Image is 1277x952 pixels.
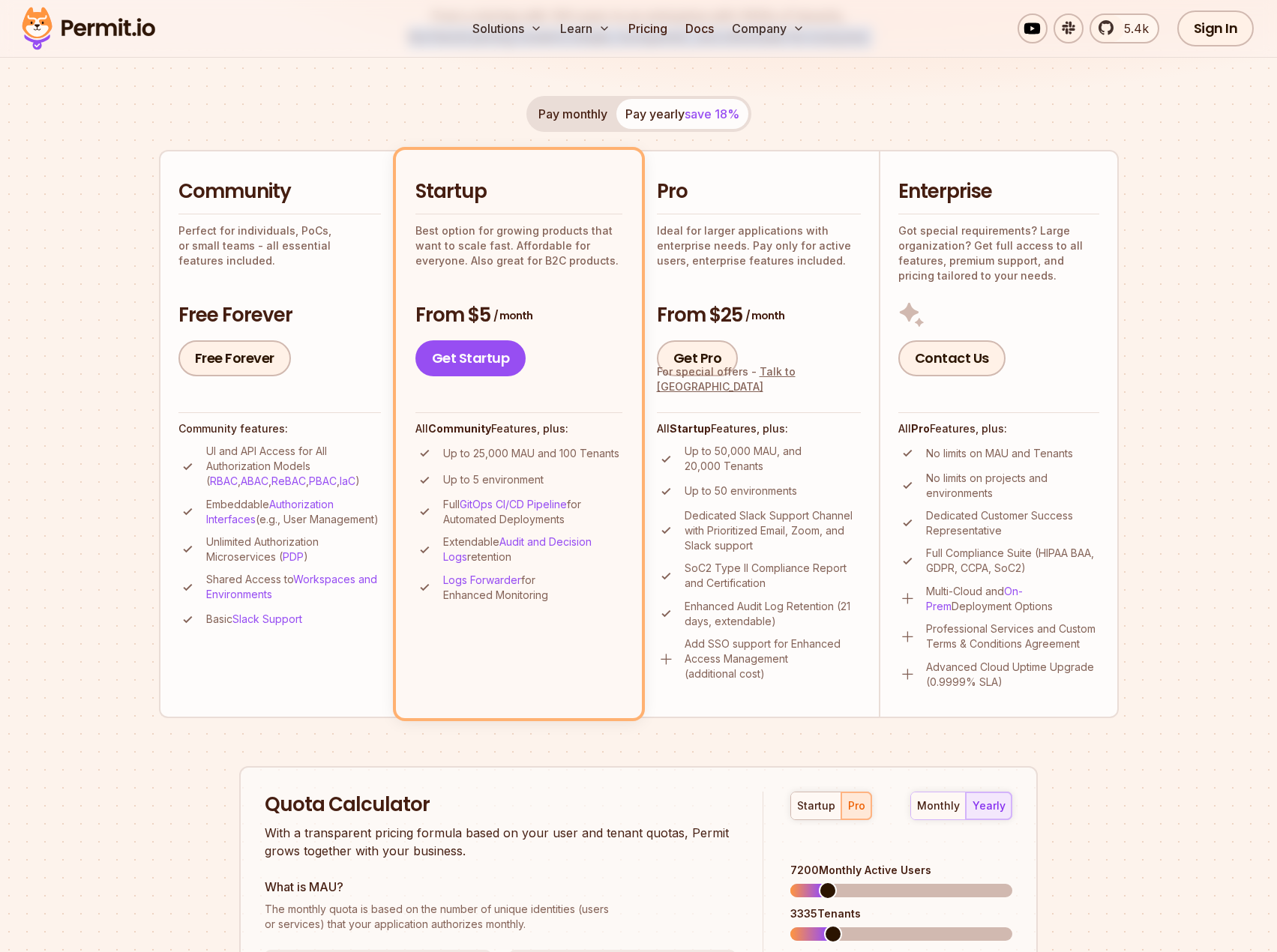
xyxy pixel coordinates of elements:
[178,421,381,436] h4: Community features:
[685,636,861,681] p: Add SSO support for Enhanced Access Management (additional cost)
[283,550,304,563] a: PDP
[415,421,622,436] h4: All Features, plus:
[898,340,1006,376] a: Contact Us
[898,178,1099,205] h2: Enterprise
[271,475,306,487] a: ReBAC
[493,308,532,323] span: / month
[685,483,797,498] p: Up to 50 environments
[15,3,162,54] img: Permit logo
[206,612,302,627] p: Basic
[265,902,736,917] span: The monthly quota is based on the number of unique identities (users
[657,223,861,268] p: Ideal for larger applications with enterprise needs. Pay only for active users, enterprise featur...
[443,472,544,487] p: Up to 5 environment
[529,99,616,129] button: Pay monthly
[898,223,1099,283] p: Got special requirements? Large organization? Get full access to all features, premium support, a...
[265,902,736,932] p: or services) that your application authorizes monthly.
[926,446,1073,461] p: No limits on MAU and Tenants
[657,364,861,394] div: For special offers -
[790,863,1012,878] div: 7200 Monthly Active Users
[232,612,302,625] a: Slack Support
[926,621,1099,651] p: Professional Services and Custom Terms & Conditions Agreement
[206,444,381,489] p: UI and API Access for All Authorization Models ( , , , , )
[415,340,526,376] a: Get Startup
[926,546,1099,576] p: Full Compliance Suite (HIPAA BAA, GDPR, CCPA, SoC2)
[443,535,592,563] a: Audit and Decision Logs
[466,13,548,43] button: Solutions
[657,302,861,329] h3: From $25
[428,422,491,435] strong: Community
[415,223,622,268] p: Best option for growing products that want to scale fast. Affordable for everyone. Also great for...
[443,534,622,564] p: Extendable retention
[685,561,861,591] p: SoC2 Type II Compliance Report and Certification
[415,302,622,329] h3: From $5
[926,471,1099,501] p: No limits on projects and environments
[241,475,268,487] a: ABAC
[206,534,381,564] p: Unlimited Authorization Microservices ( )
[926,660,1099,690] p: Advanced Cloud Uptime Upgrade (0.9999% SLA)
[685,508,861,553] p: Dedicated Slack Support Channel with Prioritized Email, Zoom, and Slack support
[443,573,521,586] a: Logs Forwarder
[178,178,381,205] h2: Community
[443,573,622,603] p: for Enhanced Monitoring
[265,824,736,860] p: With a transparent pricing formula based on your user and tenant quotas, Permit grows together wi...
[911,422,930,435] strong: Pro
[797,798,835,813] div: startup
[926,585,1023,612] a: On-Prem
[210,475,238,487] a: RBAC
[206,498,334,525] a: Authorization Interfaces
[443,446,619,461] p: Up to 25,000 MAU and 100 Tenants
[206,497,381,527] p: Embeddable (e.g., User Management)
[554,13,616,43] button: Learn
[657,340,739,376] a: Get Pro
[926,508,1099,538] p: Dedicated Customer Success Representative
[679,13,720,43] a: Docs
[898,421,1099,436] h4: All Features, plus:
[745,308,784,323] span: / month
[726,13,811,43] button: Company
[178,223,381,268] p: Perfect for individuals, PoCs, or small teams - all essential features included.
[685,444,861,474] p: Up to 50,000 MAU, and 20,000 Tenants
[340,475,355,487] a: IaC
[265,878,736,896] h3: What is MAU?
[443,497,622,527] p: Full for Automated Deployments
[1177,10,1255,46] a: Sign In
[622,13,673,43] a: Pricing
[657,421,861,436] h4: All Features, plus:
[460,498,567,510] a: GitOps CI/CD Pipeline
[917,798,960,813] div: monthly
[309,475,337,487] a: PBAC
[206,572,381,602] p: Shared Access to
[265,792,736,819] h2: Quota Calculator
[670,422,711,435] strong: Startup
[657,178,861,205] h2: Pro
[178,340,291,376] a: Free Forever
[926,584,1099,614] p: Multi-Cloud and Deployment Options
[415,178,622,205] h2: Startup
[790,906,1012,921] div: 3335 Tenants
[685,599,861,629] p: Enhanced Audit Log Retention (21 days, extendable)
[1090,13,1159,43] a: 5.4k
[178,302,381,329] h3: Free Forever
[1115,19,1149,37] span: 5.4k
